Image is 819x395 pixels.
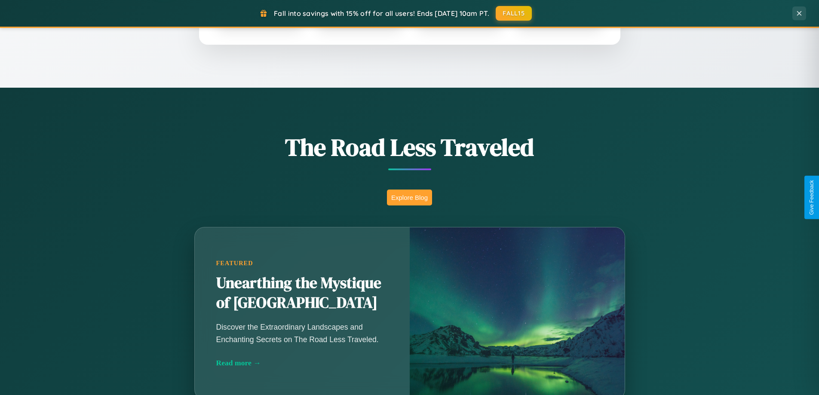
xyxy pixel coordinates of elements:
div: Give Feedback [809,180,815,215]
button: Explore Blog [387,190,432,205]
div: Featured [216,260,388,267]
div: Read more → [216,358,388,367]
span: Fall into savings with 15% off for all users! Ends [DATE] 10am PT. [274,9,489,18]
h2: Unearthing the Mystique of [GEOGRAPHIC_DATA] [216,273,388,313]
h1: The Road Less Traveled [152,131,668,164]
button: FALL15 [496,6,532,21]
p: Discover the Extraordinary Landscapes and Enchanting Secrets on The Road Less Traveled. [216,321,388,345]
